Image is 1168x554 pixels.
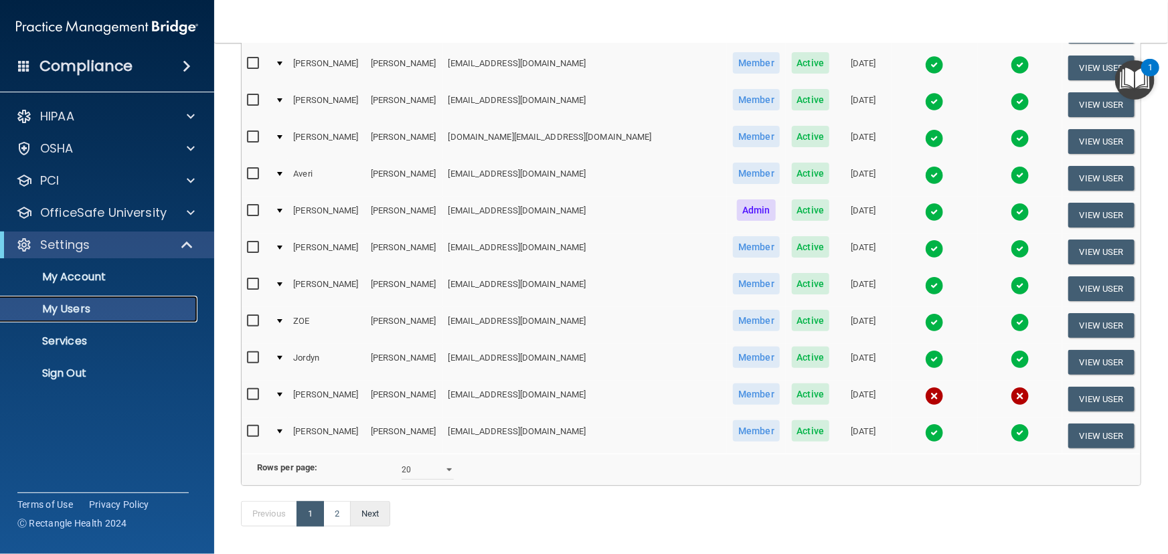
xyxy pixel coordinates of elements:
[365,307,443,344] td: [PERSON_NAME]
[40,141,74,157] p: OSHA
[17,498,73,511] a: Terms of Use
[835,197,892,234] td: [DATE]
[835,307,892,344] td: [DATE]
[835,50,892,86] td: [DATE]
[365,381,443,418] td: [PERSON_NAME]
[1011,350,1029,369] img: tick.e7d51cea.svg
[443,418,728,454] td: [EMAIL_ADDRESS][DOMAIN_NAME]
[40,173,59,189] p: PCI
[925,56,944,74] img: tick.e7d51cea.svg
[288,381,365,418] td: [PERSON_NAME]
[733,52,780,74] span: Member
[365,234,443,270] td: [PERSON_NAME]
[1068,276,1135,301] button: View User
[1068,313,1135,338] button: View User
[792,89,830,110] span: Active
[16,141,195,157] a: OSHA
[1068,240,1135,264] button: View User
[792,347,830,368] span: Active
[365,344,443,381] td: [PERSON_NAME]
[241,501,297,527] a: Previous
[9,270,191,284] p: My Account
[733,163,780,184] span: Member
[17,517,127,530] span: Ⓒ Rectangle Health 2024
[443,197,728,234] td: [EMAIL_ADDRESS][DOMAIN_NAME]
[365,86,443,123] td: [PERSON_NAME]
[925,313,944,332] img: tick.e7d51cea.svg
[835,86,892,123] td: [DATE]
[792,199,830,221] span: Active
[323,501,351,527] a: 2
[443,234,728,270] td: [EMAIL_ADDRESS][DOMAIN_NAME]
[16,173,195,189] a: PCI
[1115,60,1155,100] button: Open Resource Center, 1 new notification
[925,203,944,221] img: tick.e7d51cea.svg
[1068,129,1135,154] button: View User
[9,302,191,316] p: My Users
[1068,56,1135,80] button: View User
[1011,92,1029,111] img: tick.e7d51cea.svg
[792,236,830,258] span: Active
[443,344,728,381] td: [EMAIL_ADDRESS][DOMAIN_NAME]
[288,123,365,160] td: [PERSON_NAME]
[1148,68,1153,85] div: 1
[835,123,892,160] td: [DATE]
[288,234,365,270] td: [PERSON_NAME]
[288,50,365,86] td: [PERSON_NAME]
[443,123,728,160] td: [DOMAIN_NAME][EMAIL_ADDRESS][DOMAIN_NAME]
[1011,166,1029,185] img: tick.e7d51cea.svg
[835,270,892,307] td: [DATE]
[288,86,365,123] td: [PERSON_NAME]
[9,335,191,348] p: Services
[925,387,944,405] img: cross.ca9f0e7f.svg
[792,52,830,74] span: Active
[1011,56,1029,74] img: tick.e7d51cea.svg
[288,270,365,307] td: [PERSON_NAME]
[733,383,780,405] span: Member
[737,199,776,221] span: Admin
[925,350,944,369] img: tick.e7d51cea.svg
[1011,240,1029,258] img: tick.e7d51cea.svg
[733,420,780,442] span: Member
[1068,203,1135,227] button: View User
[1068,387,1135,411] button: View User
[835,234,892,270] td: [DATE]
[443,270,728,307] td: [EMAIL_ADDRESS][DOMAIN_NAME]
[925,166,944,185] img: tick.e7d51cea.svg
[443,307,728,344] td: [EMAIL_ADDRESS][DOMAIN_NAME]
[257,462,317,472] b: Rows per page:
[16,14,198,41] img: PMB logo
[1011,129,1029,148] img: tick.e7d51cea.svg
[733,273,780,294] span: Member
[792,163,830,184] span: Active
[16,237,194,253] a: Settings
[1068,350,1135,375] button: View User
[835,160,892,197] td: [DATE]
[288,344,365,381] td: Jordyn
[733,126,780,147] span: Member
[288,307,365,344] td: ZOE
[1068,166,1135,191] button: View User
[443,160,728,197] td: [EMAIL_ADDRESS][DOMAIN_NAME]
[365,160,443,197] td: [PERSON_NAME]
[40,205,167,221] p: OfficeSafe University
[16,205,195,221] a: OfficeSafe University
[365,418,443,454] td: [PERSON_NAME]
[925,424,944,442] img: tick.e7d51cea.svg
[1011,387,1029,405] img: cross.ca9f0e7f.svg
[288,197,365,234] td: [PERSON_NAME]
[733,347,780,368] span: Member
[1068,92,1135,117] button: View User
[1011,203,1029,221] img: tick.e7d51cea.svg
[89,498,149,511] a: Privacy Policy
[792,383,830,405] span: Active
[733,236,780,258] span: Member
[443,50,728,86] td: [EMAIL_ADDRESS][DOMAIN_NAME]
[1068,424,1135,448] button: View User
[16,108,195,124] a: HIPAA
[443,86,728,123] td: [EMAIL_ADDRESS][DOMAIN_NAME]
[1011,313,1029,332] img: tick.e7d51cea.svg
[9,367,191,380] p: Sign Out
[1011,276,1029,295] img: tick.e7d51cea.svg
[792,273,830,294] span: Active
